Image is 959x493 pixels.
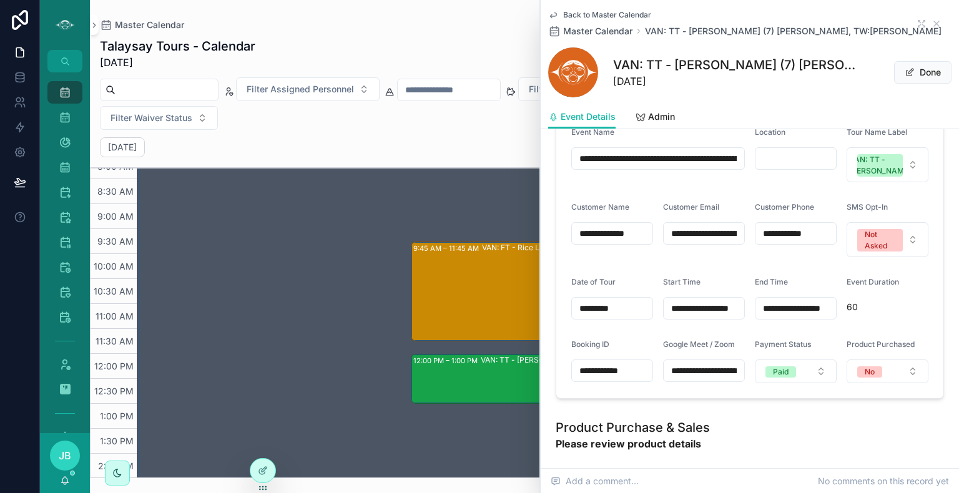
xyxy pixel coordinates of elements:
div: VAN: TT - [PERSON_NAME] [849,154,911,177]
div: Not Asked [865,229,895,251]
span: Filter Assigned Personnel [247,83,354,95]
h1: VAN: TT - [PERSON_NAME] (7) [PERSON_NAME], TW:[PERSON_NAME] [613,56,858,74]
span: Date of Tour [571,277,616,286]
div: 9:45 AM – 11:45 AM [413,242,482,255]
span: 12:30 PM [91,386,137,396]
span: 1:00 PM [97,411,137,421]
div: No [865,366,875,378]
span: Event Duration [847,277,899,286]
span: 9:30 AM [94,236,137,246]
span: Filter Waiver Status [111,112,192,124]
span: Location [755,127,785,137]
span: Customer Name [571,202,629,212]
button: Select Button [755,359,837,383]
span: 1:30 PM [97,436,137,446]
span: SMS Opt-In [847,202,888,212]
button: Select Button [847,147,928,182]
button: Select Button [236,77,380,101]
span: Start Time [663,277,701,286]
button: Select Button [847,222,928,257]
div: scrollable content [40,72,90,433]
span: Admin [648,110,675,123]
a: Event Details [548,105,616,129]
span: Back to Master Calendar [563,10,651,20]
span: 9:00 AM [94,211,137,222]
button: Select Button [100,106,218,130]
span: Master Calendar [115,19,184,31]
a: Master Calendar [100,19,184,31]
span: Booking ID [571,339,609,349]
span: 8:00 AM [94,161,137,172]
span: 10:30 AM [91,286,137,296]
span: Event Details [561,110,616,123]
span: 10:00 AM [91,261,137,271]
a: Master Calendar [548,25,632,37]
div: 12:00 PM – 1:00 PM [413,354,481,367]
span: 2:00 PM [95,461,137,471]
span: Customer Email [663,202,719,212]
span: 11:30 AM [92,336,137,346]
a: VAN: TT - [PERSON_NAME] (7) [PERSON_NAME], TW:[PERSON_NAME] [645,25,942,37]
h2: [DATE] [108,141,137,154]
button: Select Button [518,77,644,101]
div: VAN: TT - [PERSON_NAME] (7) [PERSON_NAME], TW:[PERSON_NAME] [481,355,729,365]
h1: Product Purchase & Sales [556,419,710,436]
span: 11:00 AM [92,311,137,321]
span: Product Purchased [847,339,915,349]
a: Back to Master Calendar [548,10,651,20]
span: 12:00 PM [91,361,137,371]
span: Customer Phone [755,202,814,212]
span: 8:30 AM [94,186,137,197]
span: Payment Status [755,339,811,349]
span: No comments on this record yet [818,475,949,487]
span: [DATE] [100,55,255,70]
span: 60 [847,301,928,313]
button: Select Button [847,359,928,383]
span: End Time [755,277,788,286]
span: Event Name [571,127,614,137]
span: Google Meet / Zoom [663,339,735,349]
h1: Talaysay Tours - Calendar [100,37,255,55]
div: VAN: FT - Rice Lake (15) Mars [PERSON_NAME]:ZUWJ-GXBK [482,243,697,253]
span: [DATE] [613,74,858,89]
div: 9:45 AM – 11:45 AMVAN: FT - Rice Lake (15) Mars [PERSON_NAME]:ZUWJ-GXBK [411,242,875,341]
span: Master Calendar [563,25,632,37]
span: Tour Name Label [847,127,907,137]
div: Paid [773,366,789,378]
span: JB [59,448,71,463]
span: Filter Payment Status [529,83,618,95]
strong: Please review product details [556,436,710,451]
span: Add a comment... [551,475,639,487]
a: Admin [636,105,675,130]
img: App logo [55,15,75,35]
button: Done [894,61,952,84]
div: 12:00 PM – 1:00 PMVAN: TT - [PERSON_NAME] (7) [PERSON_NAME], TW:[PERSON_NAME] [411,354,875,403]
